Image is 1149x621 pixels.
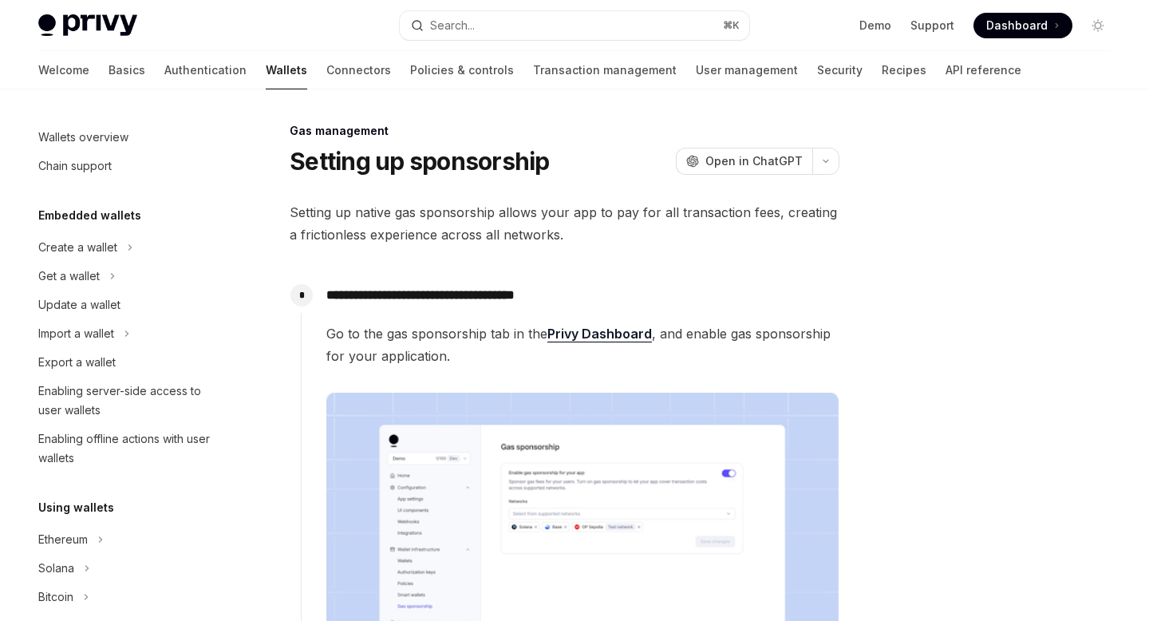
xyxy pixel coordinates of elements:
div: Create a wallet [38,238,117,257]
button: Toggle dark mode [1085,13,1111,38]
a: Export a wallet [26,348,230,377]
a: Recipes [882,51,926,89]
span: ⌘ K [723,19,740,32]
a: User management [696,51,798,89]
img: light logo [38,14,137,37]
div: Get a wallet [38,267,100,286]
a: Policies & controls [410,51,514,89]
a: Security [817,51,863,89]
h5: Embedded wallets [38,206,141,225]
div: Ethereum [38,530,88,549]
button: Open in ChatGPT [676,148,812,175]
span: Setting up native gas sponsorship allows your app to pay for all transaction fees, creating a fri... [290,201,839,246]
span: Dashboard [986,18,1048,34]
div: Solana [38,559,74,578]
div: Enabling server-side access to user wallets [38,382,220,420]
a: Welcome [38,51,89,89]
a: Connectors [326,51,391,89]
div: Gas management [290,123,839,139]
div: Wallets overview [38,128,128,147]
h1: Setting up sponsorship [290,147,550,176]
a: Wallets [266,51,307,89]
h5: Using wallets [38,498,114,517]
a: Wallets overview [26,123,230,152]
div: Import a wallet [38,324,114,343]
div: Enabling offline actions with user wallets [38,429,220,468]
div: Export a wallet [38,353,116,372]
a: Enabling server-side access to user wallets [26,377,230,425]
a: Enabling offline actions with user wallets [26,425,230,473]
span: Open in ChatGPT [705,153,803,169]
a: Basics [109,51,145,89]
div: Search... [430,16,475,35]
a: Update a wallet [26,291,230,319]
a: Chain support [26,152,230,180]
a: Dashboard [973,13,1072,38]
a: Privy Dashboard [547,326,652,342]
span: Go to the gas sponsorship tab in the , and enable gas sponsorship for your application. [326,322,839,367]
div: Chain support [38,156,112,176]
a: Support [910,18,954,34]
div: Update a wallet [38,295,120,314]
a: Transaction management [533,51,677,89]
a: Demo [859,18,891,34]
a: Authentication [164,51,247,89]
div: Bitcoin [38,587,73,607]
a: API reference [946,51,1021,89]
button: Search...⌘K [400,11,748,40]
